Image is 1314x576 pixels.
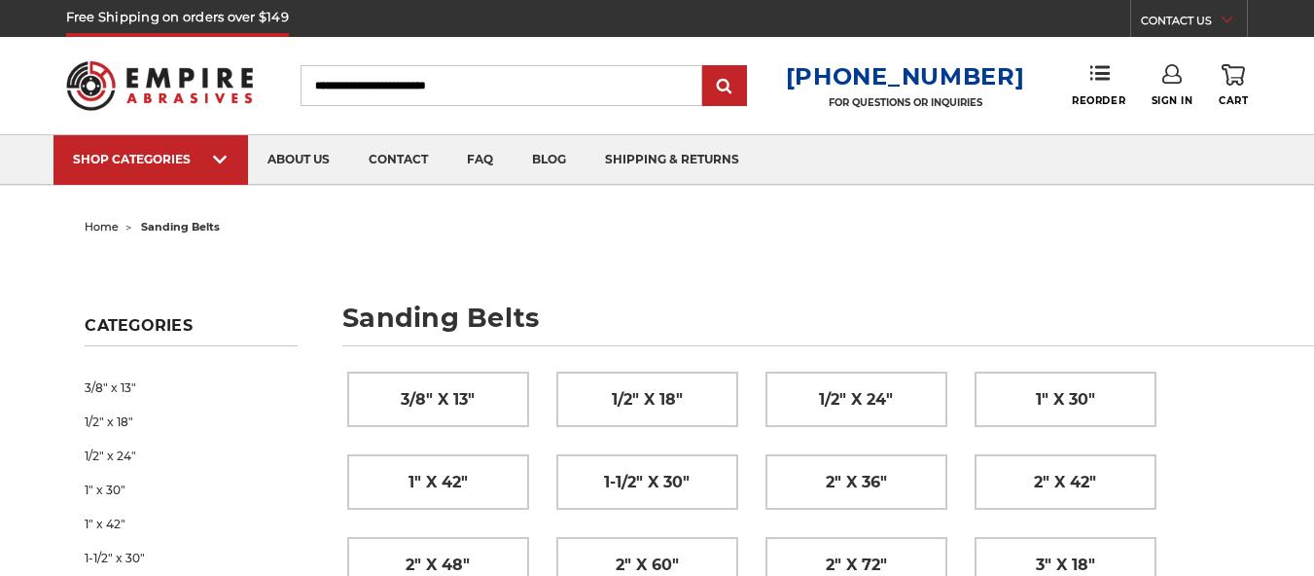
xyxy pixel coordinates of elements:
[73,152,229,166] div: SHOP CATEGORIES
[348,455,528,509] a: 1" x 42"
[408,466,468,499] span: 1" x 42"
[1072,64,1125,106] a: Reorder
[1072,94,1125,107] span: Reorder
[141,220,220,234] span: sanding belts
[1219,64,1248,107] a: Cart
[819,383,893,416] span: 1/2" x 24"
[786,96,1025,109] p: FOR QUESTIONS OR INQUIRIES
[826,466,887,499] span: 2" x 36"
[1036,383,1095,416] span: 1" x 30"
[705,67,744,106] input: Submit
[766,455,946,509] a: 2" x 36"
[1152,94,1193,107] span: Sign In
[66,49,253,122] img: Empire Abrasives
[85,220,119,234] a: home
[401,383,475,416] span: 3/8" x 13"
[1219,94,1248,107] span: Cart
[85,507,297,541] a: 1" x 42"
[248,135,349,185] a: about us
[348,373,528,426] a: 3/8" x 13"
[85,371,297,405] a: 3/8" x 13"
[513,135,586,185] a: blog
[612,383,683,416] span: 1/2" x 18"
[85,473,297,507] a: 1" x 30"
[786,62,1025,90] a: [PHONE_NUMBER]
[604,466,690,499] span: 1-1/2" x 30"
[85,541,297,575] a: 1-1/2" x 30"
[1141,10,1247,37] a: CONTACT US
[85,316,297,346] h5: Categories
[85,439,297,473] a: 1/2" x 24"
[349,135,447,185] a: contact
[586,135,759,185] a: shipping & returns
[557,455,737,509] a: 1-1/2" x 30"
[766,373,946,426] a: 1/2" x 24"
[976,455,1155,509] a: 2" x 42"
[557,373,737,426] a: 1/2" x 18"
[976,373,1155,426] a: 1" x 30"
[447,135,513,185] a: faq
[85,405,297,439] a: 1/2" x 18"
[1034,466,1096,499] span: 2" x 42"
